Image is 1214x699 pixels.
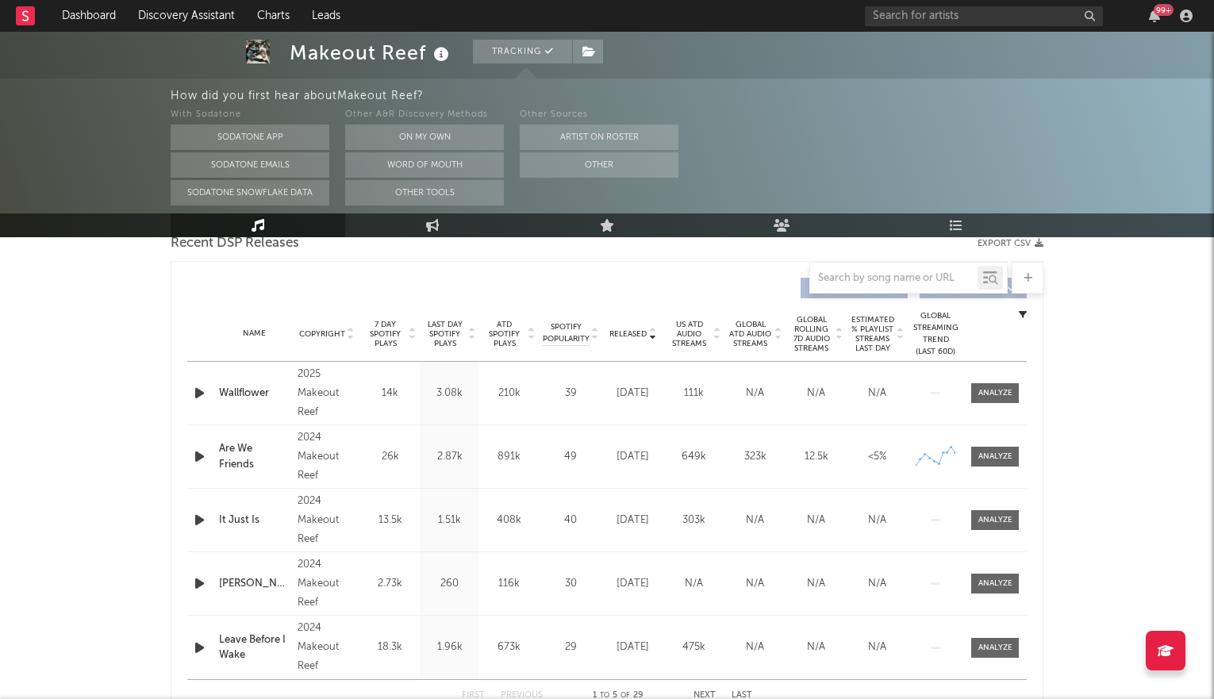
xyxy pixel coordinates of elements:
[606,576,659,592] div: [DATE]
[364,576,416,592] div: 2.73k
[667,576,720,592] div: N/A
[520,125,678,150] button: Artist on Roster
[219,513,290,528] a: It Just Is
[667,513,720,528] div: 303k
[789,449,843,465] div: 12.5k
[851,513,904,528] div: N/A
[483,449,535,465] div: 891k
[912,310,959,358] div: Global Streaming Trend (Last 60D)
[290,40,453,66] div: Makeout Reef
[171,152,329,178] button: Sodatone Emails
[1154,4,1174,16] div: 99 +
[543,513,598,528] div: 40
[543,576,598,592] div: 30
[728,449,782,465] div: 323k
[606,639,659,655] div: [DATE]
[789,386,843,401] div: N/A
[851,639,904,655] div: N/A
[345,125,504,150] button: On My Own
[298,619,356,676] div: 2024 Makeout Reef
[483,513,535,528] div: 408k
[728,576,782,592] div: N/A
[606,449,659,465] div: [DATE]
[606,513,659,528] div: [DATE]
[1149,10,1160,22] button: 99+
[609,329,647,339] span: Released
[728,320,772,348] span: Global ATD Audio Streams
[667,386,720,401] div: 111k
[298,428,356,486] div: 2024 Makeout Reef
[345,106,504,125] div: Other A&R Discovery Methods
[483,320,525,348] span: ATD Spotify Plays
[298,555,356,613] div: 2024 Makeout Reef
[219,328,290,340] div: Name
[851,449,904,465] div: <5%
[171,125,329,150] button: Sodatone App
[851,576,904,592] div: N/A
[219,386,290,401] a: Wallflower
[364,320,406,348] span: 7 Day Spotify Plays
[345,180,504,205] button: Other Tools
[620,692,630,699] span: of
[667,320,711,348] span: US ATD Audio Streams
[298,492,356,549] div: 2024 Makeout Reef
[789,576,843,592] div: N/A
[865,6,1103,26] input: Search for artists
[424,639,475,655] div: 1.96k
[424,513,475,528] div: 1.51k
[851,386,904,401] div: N/A
[171,234,299,253] span: Recent DSP Releases
[171,180,329,205] button: Sodatone Snowflake Data
[789,639,843,655] div: N/A
[364,449,416,465] div: 26k
[667,449,720,465] div: 649k
[171,106,329,125] div: With Sodatone
[364,513,416,528] div: 13.5k
[606,386,659,401] div: [DATE]
[364,386,416,401] div: 14k
[483,386,535,401] div: 210k
[424,449,475,465] div: 2.87k
[483,639,535,655] div: 673k
[543,639,598,655] div: 29
[728,513,782,528] div: N/A
[543,386,598,401] div: 39
[789,315,833,353] span: Global Rolling 7D Audio Streams
[473,40,572,63] button: Tracking
[171,86,1214,106] div: How did you first hear about Makeout Reef ?
[728,639,782,655] div: N/A
[810,272,978,285] input: Search by song name or URL
[520,152,678,178] button: Other
[728,386,782,401] div: N/A
[978,239,1043,248] button: Export CSV
[543,321,590,345] span: Spotify Popularity
[424,386,475,401] div: 3.08k
[600,692,609,699] span: to
[520,106,678,125] div: Other Sources
[424,576,475,592] div: 260
[298,365,356,422] div: 2025 Makeout Reef
[219,632,290,663] a: Leave Before I Wake
[364,639,416,655] div: 18.3k
[219,441,290,472] a: Are We Friends
[345,152,504,178] button: Word Of Mouth
[667,639,720,655] div: 475k
[219,576,290,592] a: [PERSON_NAME]
[483,576,535,592] div: 116k
[424,320,466,348] span: Last Day Spotify Plays
[851,315,894,353] span: Estimated % Playlist Streams Last Day
[299,329,345,339] span: Copyright
[543,449,598,465] div: 49
[789,513,843,528] div: N/A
